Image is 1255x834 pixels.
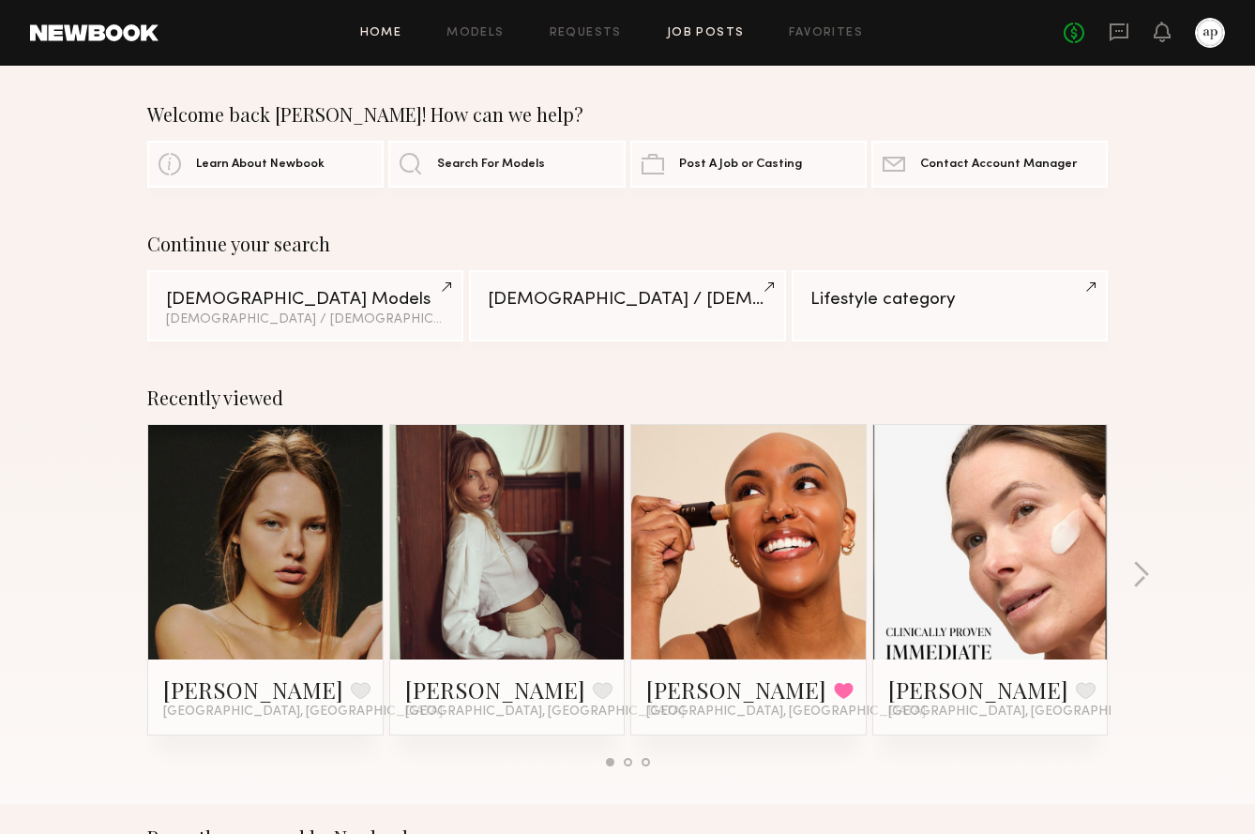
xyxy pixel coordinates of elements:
span: [GEOGRAPHIC_DATA], [GEOGRAPHIC_DATA] [888,705,1168,720]
a: Contact Account Manager [871,141,1108,188]
span: [GEOGRAPHIC_DATA], [GEOGRAPHIC_DATA] [646,705,926,720]
div: Recently viewed [147,387,1108,409]
a: [PERSON_NAME] [405,675,585,705]
a: Job Posts [667,27,745,39]
span: [GEOGRAPHIC_DATA], [GEOGRAPHIC_DATA] [405,705,685,720]
div: [DEMOGRAPHIC_DATA] Models [166,291,445,309]
a: [PERSON_NAME] [888,675,1068,705]
a: Learn About Newbook [147,141,384,188]
a: Search For Models [388,141,625,188]
div: Lifestyle category [810,291,1089,309]
a: Post A Job or Casting [630,141,867,188]
span: Learn About Newbook [196,159,325,171]
a: Requests [550,27,622,39]
a: [DEMOGRAPHIC_DATA] / [DEMOGRAPHIC_DATA] [469,270,785,341]
div: Continue your search [147,233,1108,255]
a: Home [360,27,402,39]
div: [DEMOGRAPHIC_DATA] / [DEMOGRAPHIC_DATA] [488,291,766,309]
div: Welcome back [PERSON_NAME]! How can we help? [147,103,1108,126]
span: Contact Account Manager [920,159,1077,171]
div: [DEMOGRAPHIC_DATA] / [DEMOGRAPHIC_DATA] [166,313,445,326]
a: Models [446,27,504,39]
a: [PERSON_NAME] [646,675,826,705]
a: [PERSON_NAME] [163,675,343,705]
a: Lifestyle category [792,270,1108,341]
span: [GEOGRAPHIC_DATA], [GEOGRAPHIC_DATA] [163,705,443,720]
span: Search For Models [437,159,545,171]
a: [DEMOGRAPHIC_DATA] Models[DEMOGRAPHIC_DATA] / [DEMOGRAPHIC_DATA] [147,270,463,341]
span: Post A Job or Casting [679,159,802,171]
a: Favorites [789,27,863,39]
